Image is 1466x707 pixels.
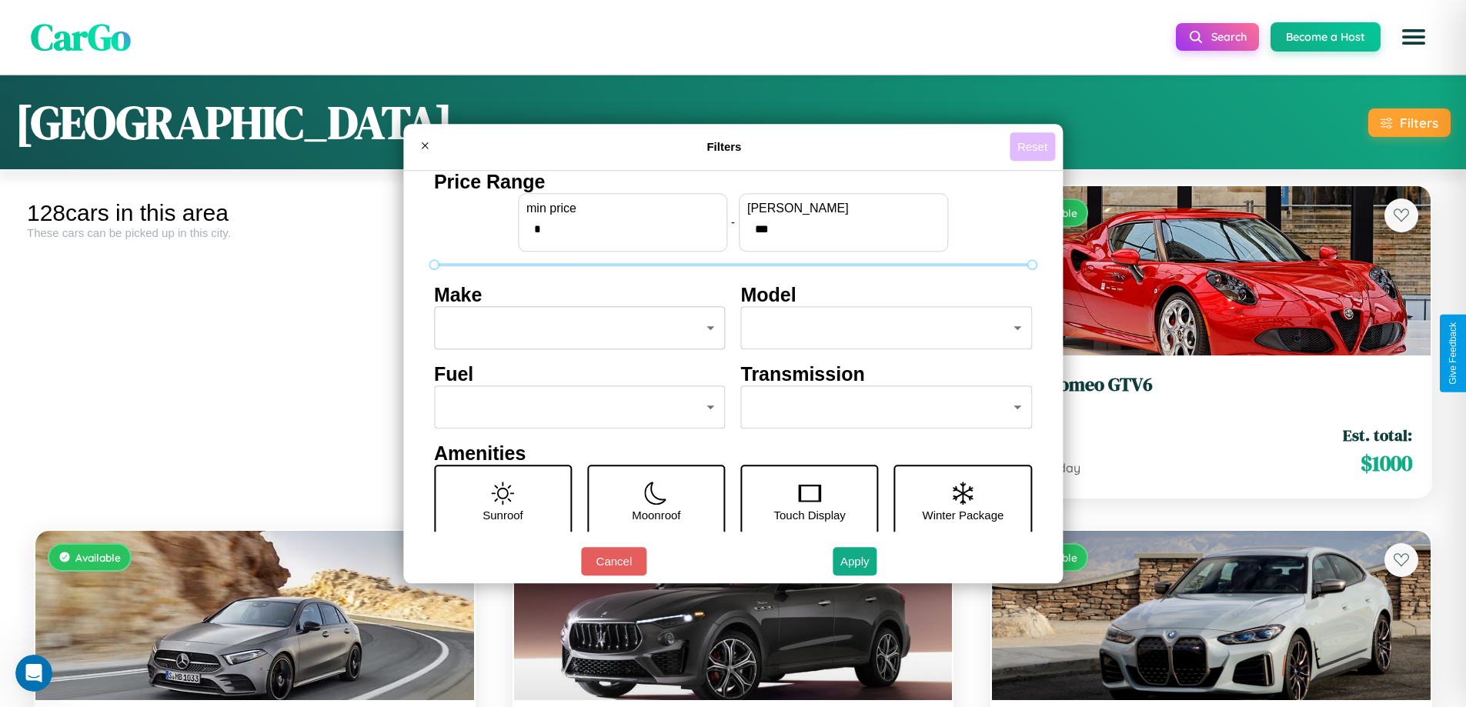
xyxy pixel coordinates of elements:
span: Est. total: [1343,424,1412,446]
span: / day [1048,460,1080,475]
h4: Price Range [434,171,1032,193]
button: Apply [833,547,877,575]
a: Alfa Romeo GTV62022 [1010,374,1412,412]
span: $ 1000 [1361,448,1412,479]
span: Search [1211,30,1247,44]
label: [PERSON_NAME] [747,202,940,215]
p: Touch Display [773,505,845,525]
h4: Fuel [434,363,726,385]
h4: Transmission [741,363,1033,385]
span: Available [75,551,121,564]
label: min price [526,202,719,215]
button: Cancel [581,547,646,575]
button: Search [1176,23,1259,51]
button: Open menu [1392,15,1435,58]
p: Moonroof [632,505,680,525]
p: - [731,212,735,232]
h1: [GEOGRAPHIC_DATA] [15,91,452,154]
h3: Alfa Romeo GTV6 [1010,374,1412,396]
button: Filters [1368,108,1451,137]
button: Become a Host [1271,22,1381,52]
div: These cars can be picked up in this city. [27,226,483,239]
button: Reset [1010,132,1055,161]
p: Winter Package [923,505,1004,525]
h4: Make [434,284,726,306]
h4: Model [741,284,1033,306]
div: 128 cars in this area [27,200,483,226]
div: Filters [1400,115,1438,131]
div: Give Feedback [1448,322,1458,385]
h4: Filters [439,140,1010,153]
h4: Amenities [434,442,1032,465]
iframe: Intercom live chat [15,655,52,692]
p: Sunroof [483,505,523,525]
span: CarGo [31,12,131,62]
